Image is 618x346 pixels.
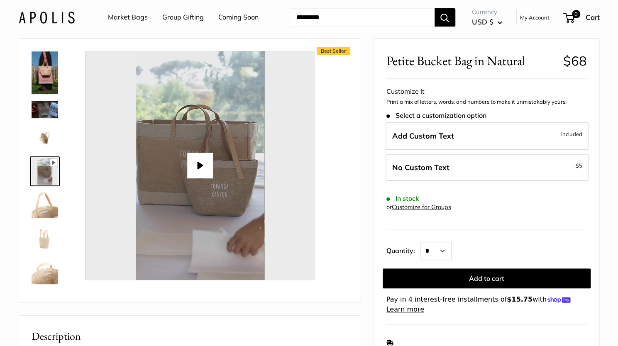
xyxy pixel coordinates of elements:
[386,202,451,213] div: or
[30,156,60,186] a: Petite Bucket Bag in Natural
[572,10,580,18] span: 0
[32,51,58,94] img: Petite Bucket Bag in Natural
[187,153,213,178] button: Play
[32,101,58,118] img: Petite Bucket Bag in Natural
[392,203,451,211] a: Customize for Groups
[162,11,204,24] a: Group Gifting
[386,122,589,150] label: Add Custom Text
[32,125,58,151] img: Petite Bucket Bag in Natural
[386,239,420,260] label: Quantity:
[386,195,419,202] span: In stock
[30,123,60,153] a: Petite Bucket Bag in Natural
[32,291,58,317] img: Petite Bucket Bag in Natural
[218,11,259,24] a: Coming Soon
[520,12,550,22] a: My Account
[383,268,591,288] button: Add to cart
[317,47,350,55] span: Best Seller
[30,256,60,286] a: Petite Bucket Bag in Natural
[586,13,600,22] span: Cart
[472,15,502,29] button: USD $
[392,131,454,141] span: Add Custom Text
[561,129,582,139] span: Included
[435,8,455,27] button: Search
[30,223,60,253] a: Petite Bucket Bag in Natural
[386,154,589,181] label: Leave Blank
[30,99,60,119] a: Petite Bucket Bag in Natural
[32,258,58,284] img: Petite Bucket Bag in Natural
[386,112,486,119] span: Select a customization option
[108,11,148,24] a: Market Bags
[472,17,493,26] span: USD $
[386,85,587,98] div: Customize It
[573,161,582,171] span: -
[564,11,600,24] a: 0 Cart
[32,328,348,344] h2: Description
[32,191,58,218] img: Petite Bucket Bag in Natural
[576,162,582,169] span: $5
[32,158,58,185] img: Petite Bucket Bag in Natural
[19,11,75,23] img: Apolis
[32,224,58,251] img: Petite Bucket Bag in Natural
[290,8,435,27] input: Search...
[30,50,60,96] a: Petite Bucket Bag in Natural
[386,98,587,106] p: Print a mix of letters, words, and numbers to make it unmistakably yours.
[30,190,60,219] a: Petite Bucket Bag in Natural
[30,289,60,319] a: Petite Bucket Bag in Natural
[386,53,557,68] span: Petite Bucket Bag in Natural
[563,53,587,69] span: $68
[472,6,502,18] span: Currency
[392,163,449,172] span: No Custom Text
